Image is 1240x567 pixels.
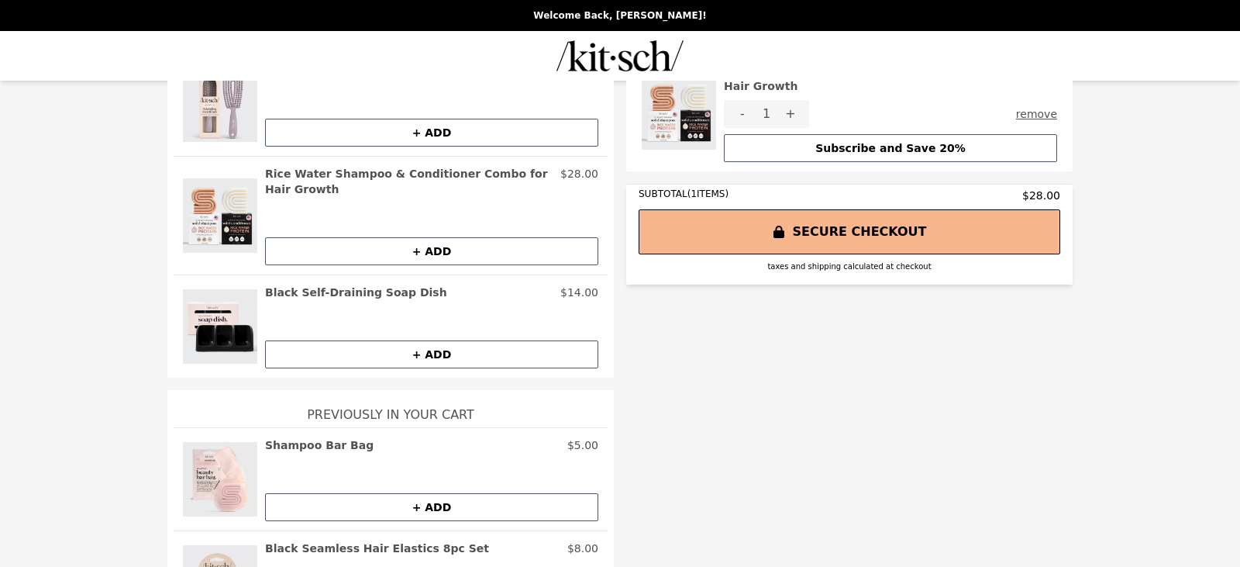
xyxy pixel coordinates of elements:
[556,40,684,71] img: Brand Logo
[265,437,374,453] h2: Shampoo Bar Bag
[183,166,257,265] img: Rice Water Shampoo & Conditioner Combo for Hair Growth
[639,188,687,199] span: SUBTOTAL
[724,100,761,128] button: -
[265,119,598,147] button: + ADD
[567,541,598,556] p: $8.00
[772,100,809,128] button: +
[183,285,257,368] img: Black Self-Draining Soap Dish
[9,9,1231,22] p: Welcome Back, [PERSON_NAME]!
[174,390,608,427] h1: Previously In Your Cart
[265,493,598,521] button: + ADD
[639,209,1060,254] button: SECURE CHECKOUT
[724,134,1057,162] button: Subscribe and Save 20%
[560,285,598,300] p: $14.00
[761,100,772,128] div: 1
[265,285,447,300] h2: Black Self-Draining Soap Dish
[687,188,728,199] span: ( 1 ITEMS)
[560,166,598,197] p: $28.00
[642,63,716,162] img: Rice Water Shampoo & Conditioner Combo for Hair Growth
[265,166,554,197] h2: Rice Water Shampoo & Conditioner Combo for Hair Growth
[265,341,598,368] button: + ADD
[567,437,598,453] p: $5.00
[1016,100,1057,128] button: remove
[183,437,257,521] img: Shampoo Bar Bag
[1022,188,1060,203] span: $28.00
[265,541,489,556] h2: Black Seamless Hair Elastics 8pc Set
[639,261,1060,272] div: taxes and shipping calculated at checkout
[183,63,257,147] img: Soft Violet Detangling Flexi Brush
[265,237,598,265] button: + ADD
